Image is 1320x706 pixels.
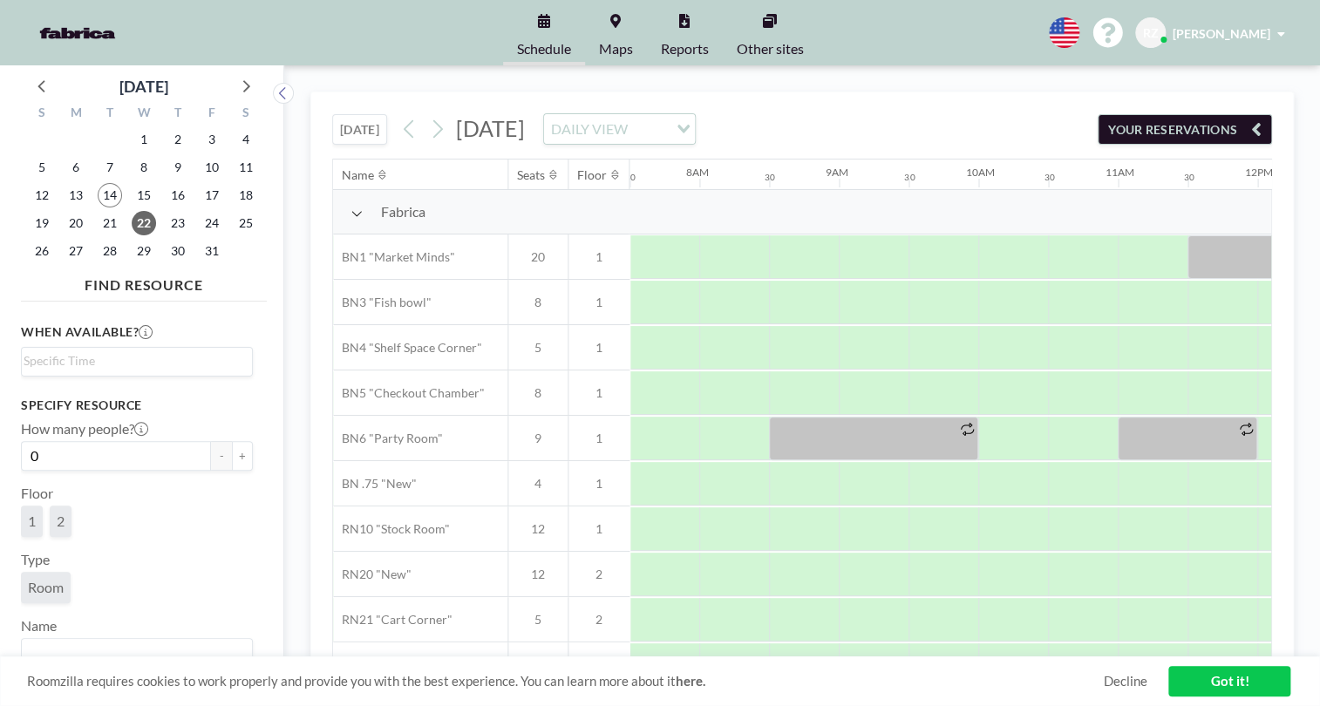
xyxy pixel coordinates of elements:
[333,431,443,446] span: BN6 "Party Room"
[517,42,571,56] span: Schedule
[332,114,387,145] button: [DATE]
[568,431,629,446] span: 1
[132,183,156,207] span: Wednesday, October 15, 2025
[568,476,629,492] span: 1
[568,249,629,265] span: 1
[166,183,190,207] span: Thursday, October 16, 2025
[200,183,224,207] span: Friday, October 17, 2025
[27,673,1103,689] span: Roomzilla requires cookies to work properly and provide you with the best experience. You can lea...
[59,103,93,126] div: M
[22,639,252,669] div: Search for option
[24,642,242,665] input: Search for option
[568,612,629,628] span: 2
[1168,666,1290,696] a: Got it!
[548,118,631,140] span: DAILY VIEW
[765,172,775,183] div: 30
[544,114,695,144] div: Search for option
[194,103,228,126] div: F
[30,239,54,263] span: Sunday, October 26, 2025
[333,295,432,310] span: BN3 "Fish bowl"
[1044,172,1054,183] div: 30
[508,295,568,310] span: 8
[28,16,127,51] img: organization-logo
[1103,673,1146,689] a: Decline
[200,155,224,180] span: Friday, October 10, 2025
[21,551,50,568] label: Type
[132,127,156,152] span: Wednesday, October 1, 2025
[127,103,161,126] div: W
[1244,166,1272,179] div: 12PM
[568,521,629,537] span: 1
[21,485,53,502] label: Floor
[21,397,253,413] h3: Specify resource
[200,211,224,235] span: Friday, October 24, 2025
[508,385,568,401] span: 8
[508,567,568,582] span: 12
[1183,172,1194,183] div: 30
[599,42,633,56] span: Maps
[577,167,607,183] div: Floor
[22,348,252,374] div: Search for option
[633,118,666,140] input: Search for option
[904,172,915,183] div: 30
[342,167,374,183] div: Name
[64,183,88,207] span: Monday, October 13, 2025
[568,295,629,310] span: 1
[200,239,224,263] span: Friday, October 31, 2025
[508,431,568,446] span: 9
[826,166,848,179] div: 9AM
[160,103,194,126] div: T
[508,249,568,265] span: 20
[625,172,636,183] div: 30
[234,127,258,152] span: Saturday, October 4, 2025
[1143,25,1159,41] span: RZ
[234,155,258,180] span: Saturday, October 11, 2025
[333,385,485,401] span: BN5 "Checkout Chamber"
[211,441,232,471] button: -
[21,420,148,438] label: How many people?
[200,127,224,152] span: Friday, October 3, 2025
[232,441,253,471] button: +
[508,612,568,628] span: 5
[1173,26,1270,41] span: [PERSON_NAME]
[661,42,709,56] span: Reports
[568,567,629,582] span: 2
[333,340,482,356] span: BN4 "Shelf Space Corner"
[30,155,54,180] span: Sunday, October 5, 2025
[508,521,568,537] span: 12
[686,166,709,179] div: 8AM
[98,155,122,180] span: Tuesday, October 7, 2025
[568,340,629,356] span: 1
[676,673,705,689] a: here.
[64,239,88,263] span: Monday, October 27, 2025
[508,340,568,356] span: 5
[166,211,190,235] span: Thursday, October 23, 2025
[25,103,59,126] div: S
[166,127,190,152] span: Thursday, October 2, 2025
[228,103,262,126] div: S
[333,521,450,537] span: RN10 "Stock Room"
[21,617,57,635] label: Name
[333,249,455,265] span: BN1 "Market Minds"
[333,567,412,582] span: RN20 "New"
[21,269,267,294] h4: FIND RESOURCE
[508,476,568,492] span: 4
[234,211,258,235] span: Saturday, October 25, 2025
[132,239,156,263] span: Wednesday, October 29, 2025
[64,211,88,235] span: Monday, October 20, 2025
[381,203,425,221] span: Fabrica
[30,183,54,207] span: Sunday, October 12, 2025
[119,74,168,98] div: [DATE]
[333,476,417,492] span: BN .75 "New"
[28,579,64,595] span: Room
[1105,166,1133,179] div: 11AM
[93,103,127,126] div: T
[234,183,258,207] span: Saturday, October 18, 2025
[568,385,629,401] span: 1
[30,211,54,235] span: Sunday, October 19, 2025
[166,155,190,180] span: Thursday, October 9, 2025
[965,166,994,179] div: 10AM
[132,211,156,235] span: Wednesday, October 22, 2025
[28,513,36,529] span: 1
[456,115,525,141] span: [DATE]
